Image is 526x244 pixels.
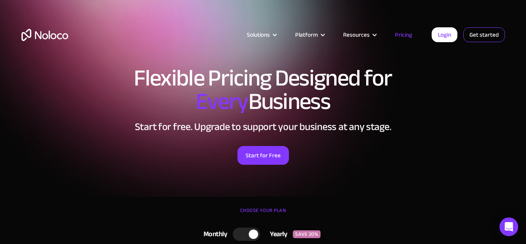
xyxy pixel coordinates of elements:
[247,30,270,40] div: Solutions
[194,228,233,240] div: Monthly
[21,205,505,224] div: CHOOSE YOUR PLAN
[463,27,505,42] a: Get started
[285,30,333,40] div: Platform
[21,121,505,133] h2: Start for free. Upgrade to support your business at any stage.
[237,30,285,40] div: Solutions
[293,230,321,238] div: SAVE 20%
[260,228,293,240] div: Yearly
[196,80,248,123] span: Every
[499,217,518,236] div: Open Intercom Messenger
[21,66,505,113] h1: Flexible Pricing Designed for Business
[333,30,385,40] div: Resources
[385,30,422,40] a: Pricing
[21,29,68,41] a: home
[343,30,370,40] div: Resources
[295,30,318,40] div: Platform
[432,27,457,42] a: Login
[237,146,289,165] a: Start for Free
